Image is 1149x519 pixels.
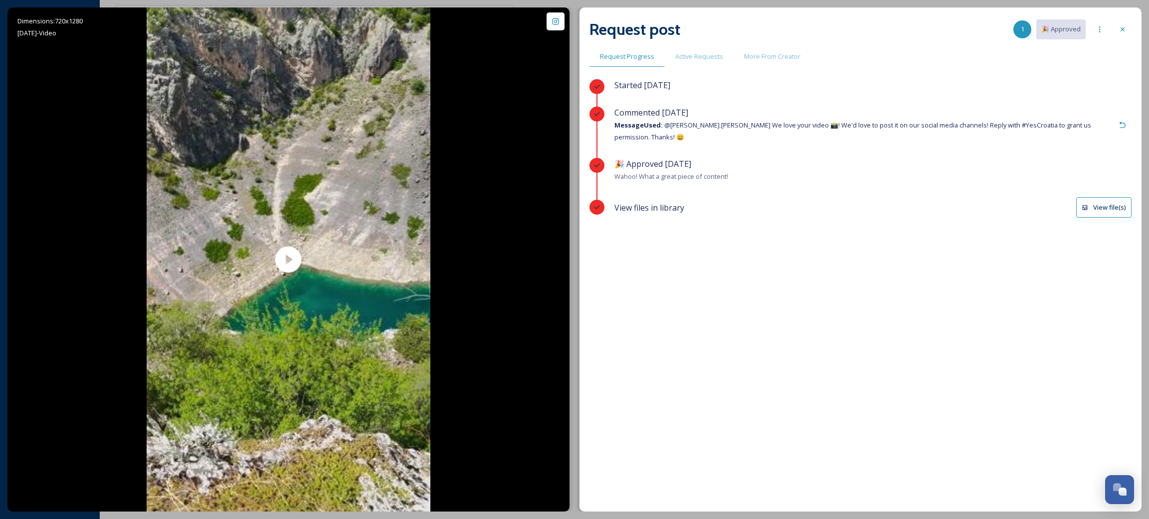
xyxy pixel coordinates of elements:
[1036,19,1086,39] button: 🎉 Approved
[614,158,691,169] span: 🎉 Approved [DATE]
[614,80,670,91] span: Started [DATE]
[147,7,430,512] img: thumbnail
[17,16,83,25] span: Dimensions: 720 x 1280
[17,28,56,37] span: [DATE] - Video
[614,202,684,214] span: View files in library
[1076,197,1132,218] button: View file(s)
[589,17,680,41] h2: Request post
[1021,24,1024,34] span: 1
[614,121,1091,141] span: @[PERSON_NAME].[PERSON_NAME] We love your video 📸! We'd love to post it on our social media chann...
[675,52,723,61] span: Active Requests
[1105,475,1134,504] button: Open Chat
[614,121,663,130] strong: Message Used:
[614,172,728,181] span: Wahoo! What a great piece of content!
[600,52,654,61] span: Request Progress
[744,52,800,61] span: More From Creator
[614,107,688,118] span: Commented [DATE]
